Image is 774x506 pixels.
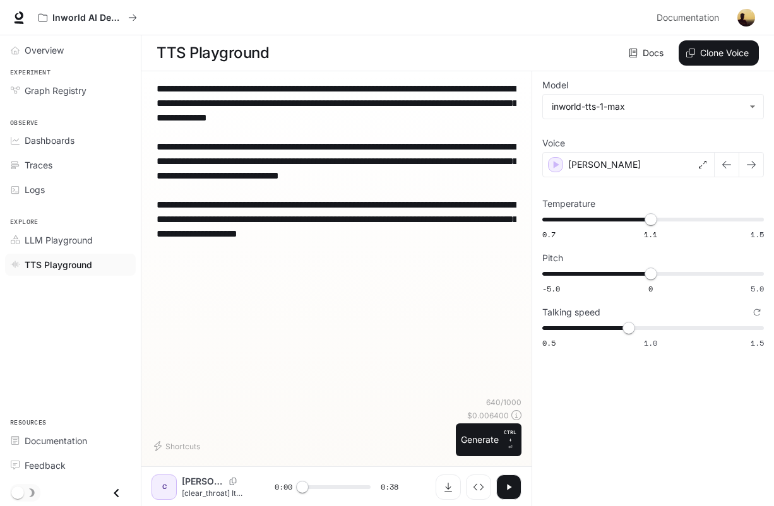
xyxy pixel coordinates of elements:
[5,430,136,452] a: Documentation
[737,9,755,26] img: User avatar
[5,129,136,151] a: Dashboards
[751,338,764,348] span: 1.5
[542,254,563,262] p: Pitch
[750,305,764,319] button: Reset to default
[751,283,764,294] span: 5.0
[644,229,657,240] span: 1.1
[5,229,136,251] a: LLM Playground
[467,410,509,421] p: $ 0.006400
[504,428,516,451] p: ⏎
[657,10,719,26] span: Documentation
[5,254,136,276] a: TTS Playground
[5,39,136,61] a: Overview
[25,183,45,196] span: Logs
[542,199,595,208] p: Temperature
[652,5,729,30] a: Documentation
[157,40,269,66] h1: TTS Playground
[751,229,764,240] span: 1.5
[224,478,242,485] button: Copy Voice ID
[679,40,759,66] button: Clone Voice
[542,139,565,148] p: Voice
[5,154,136,176] a: Traces
[154,477,174,497] div: C
[25,44,64,57] span: Overview
[466,474,491,500] button: Inspect
[552,100,743,113] div: inworld-tts-1-max
[542,229,556,240] span: 0.7
[542,283,560,294] span: -5.0
[275,481,292,493] span: 0:00
[5,454,136,476] a: Feedback
[542,338,556,348] span: 0.5
[25,134,74,147] span: Dashboards
[734,5,759,30] button: User avatar
[33,5,143,30] button: All workspaces
[5,179,136,201] a: Logs
[542,81,568,90] p: Model
[626,40,669,66] a: Docs
[456,423,521,456] button: GenerateCTRL +⏎
[25,233,93,247] span: LLM Playground
[644,338,657,348] span: 1.0
[182,488,244,498] p: [clear_throat] Its reputation took a heavy hit. And [GEOGRAPHIC_DATA]? Well, it strutted around l...
[648,283,653,294] span: 0
[543,95,763,119] div: inworld-tts-1-max
[182,475,224,488] p: [PERSON_NAME]
[25,434,87,447] span: Documentation
[25,459,66,472] span: Feedback
[102,480,131,506] button: Close drawer
[52,13,123,23] p: Inworld AI Demos
[25,158,52,172] span: Traces
[568,158,641,171] p: [PERSON_NAME]
[381,481,398,493] span: 0:38
[25,258,92,271] span: TTS Playground
[436,474,461,500] button: Download audio
[504,428,516,444] p: CTRL +
[25,84,86,97] span: Graph Registry
[486,397,521,408] p: 640 / 1000
[152,436,205,456] button: Shortcuts
[542,308,600,317] p: Talking speed
[11,485,24,499] span: Dark mode toggle
[5,79,136,102] a: Graph Registry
